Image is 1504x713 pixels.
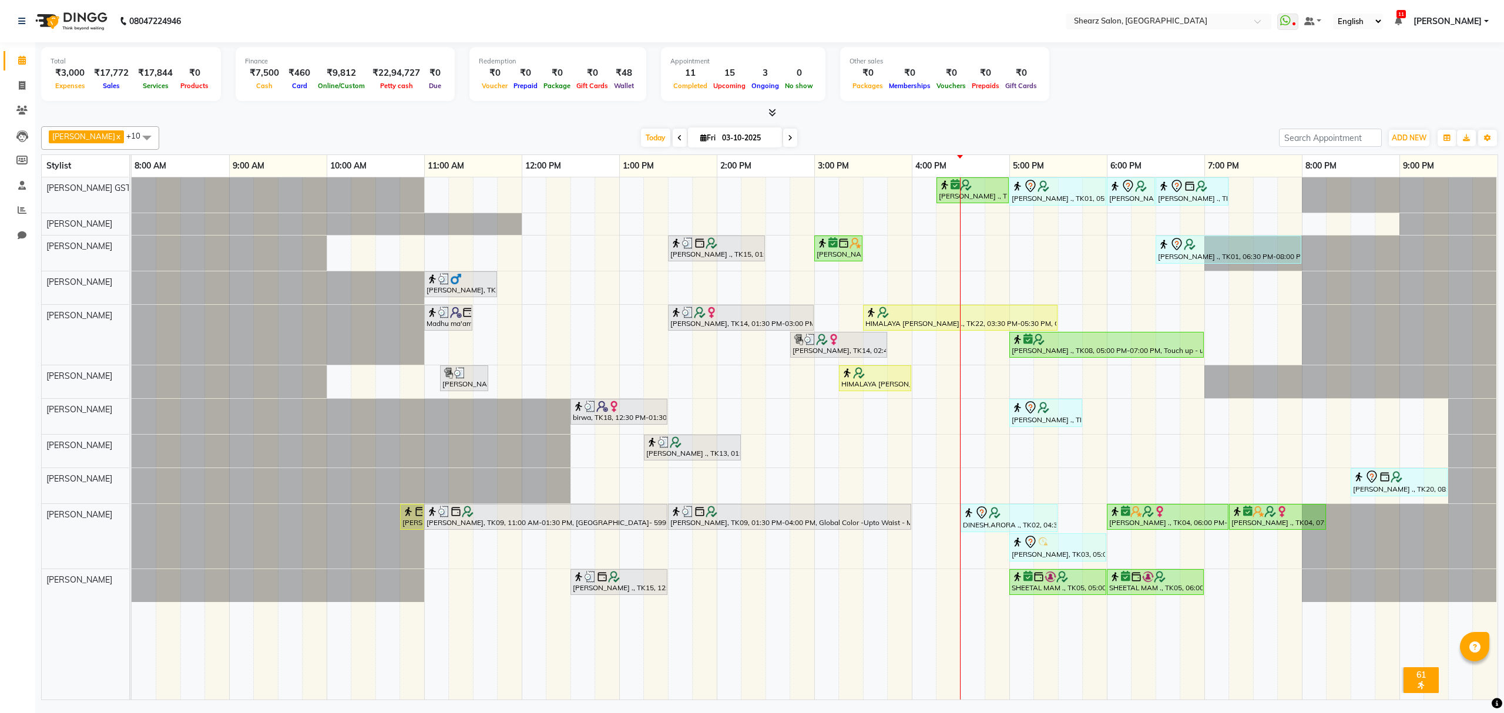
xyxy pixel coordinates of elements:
div: [PERSON_NAME], TK03, 05:00 PM-06:00 PM, Men Haircut with Mr.Dinesh [1010,535,1105,560]
div: [PERSON_NAME] ., TK16, 03:00 PM-03:30 PM, Kerastase Hair Wash - Below Shoulder [815,237,861,260]
div: ₹22,94,727 [368,66,425,80]
div: ₹0 [479,66,511,80]
span: Prepaids [969,82,1002,90]
div: ₹9,812 [315,66,368,80]
span: Cash [253,82,276,90]
div: ₹48 [611,66,637,80]
a: 6:00 PM [1107,157,1144,174]
div: [PERSON_NAME] ., TK15, 12:30 PM-01:30 PM, Luxurious pedicure (₹1940) [572,571,666,593]
span: [PERSON_NAME] [46,277,112,287]
div: [PERSON_NAME], TK14, 02:45 PM-03:45 PM, Loreal Hairwash & Blow dry - Below Shoulder [791,334,886,356]
div: Appointment [670,56,816,66]
a: 4:00 PM [912,157,949,174]
a: 3:00 PM [815,157,852,174]
span: [PERSON_NAME] [46,310,112,321]
input: 2025-10-03 [719,129,777,147]
span: Packages [850,82,886,90]
span: [PERSON_NAME] [46,241,112,251]
div: [PERSON_NAME] ., TK08, 05:00 PM-07:00 PM, Touch up - upto 2 Inch - Inoa [1010,334,1203,356]
span: Today [641,129,670,147]
a: 5:00 PM [1010,157,1047,174]
a: 7:00 PM [1205,157,1242,174]
div: [PERSON_NAME] ., TK01, 05:00 PM-06:00 PM, Cirepil Roll On Wax [1010,179,1105,204]
span: ADD NEW [1392,133,1426,142]
a: x [115,132,120,141]
div: ₹0 [886,66,934,80]
div: 0 [782,66,816,80]
span: Upcoming [710,82,748,90]
div: [PERSON_NAME] ., TK13, 01:15 PM-02:15 PM, Haircut By Master Stylist- [DEMOGRAPHIC_DATA] [645,436,740,459]
span: [PERSON_NAME] [52,132,115,141]
span: [PERSON_NAME] GSTIN - 21123 [46,183,170,193]
span: Sales [100,82,123,90]
a: 2:00 PM [717,157,754,174]
span: Memberships [886,82,934,90]
div: [PERSON_NAME], TK10, 11:10 AM-11:40 AM, Kerastase Hair Wash - Upto Waist [441,367,487,389]
a: 9:00 AM [230,157,267,174]
span: Gift Cards [573,82,611,90]
span: Prepaid [511,82,540,90]
div: [PERSON_NAME] ., TK08, 04:15 PM-05:00 PM, Brazilian stripless international wax [938,179,1008,201]
span: [PERSON_NAME] [46,371,112,381]
div: ₹0 [934,66,969,80]
img: logo [30,5,110,38]
div: ₹0 [177,66,211,80]
b: 08047224946 [129,5,181,38]
span: No show [782,82,816,90]
div: 15 [710,66,748,80]
div: SHEETAL MAM ., TK05, 06:00 PM-07:00 PM, Signature manicure [1108,571,1203,593]
span: Stylist [46,160,71,171]
span: Expenses [52,82,88,90]
div: [PERSON_NAME] ., TK21, 05:00 PM-05:45 PM, Kerastase Hair Wash - Below Shoulder [1010,401,1081,425]
a: 9:00 PM [1400,157,1437,174]
span: Gift Cards [1002,82,1040,90]
span: +10 [126,131,149,140]
div: Finance [245,56,445,66]
span: Fri [697,133,719,142]
div: [PERSON_NAME], TK09, 01:30 PM-04:00 PM, Global Color -Upto Waist - Majirel [669,506,910,528]
div: [PERSON_NAME] ., TK01, 06:30 PM-08:00 PM, Thalgo Cleanup [1157,237,1300,262]
div: Other sales [850,56,1040,66]
span: [PERSON_NAME] [46,574,112,585]
div: ₹0 [969,66,1002,80]
div: ₹0 [1002,66,1040,80]
div: birwa, TK18, 12:30 PM-01:30 PM, Haircut By Master Stylist- [DEMOGRAPHIC_DATA] [572,401,666,423]
span: [PERSON_NAME] [46,509,112,520]
div: SHEETAL MAM ., TK05, 05:00 PM-06:00 PM, Signature pedicure [1010,571,1105,593]
div: HIMALAYA [PERSON_NAME] ., TK22, 03:30 PM-05:30 PM, Global color - Below Shoulder - Inoa [864,307,1056,329]
div: Madhu ma'am, TK12, 11:00 AM-11:30 AM, Loreal Hair wash - Below Shoulder [425,307,471,329]
span: Online/Custom [315,82,368,90]
span: [PERSON_NAME] [1414,15,1482,28]
a: 11:00 AM [425,157,467,174]
input: Search Appointment [1279,129,1382,147]
span: Petty cash [377,82,416,90]
div: [PERSON_NAME] ., TK01, 06:00 PM-06:30 PM, Bleach - Face & Neck [1108,179,1154,204]
span: [PERSON_NAME] [46,404,112,415]
a: 8:00 AM [132,157,169,174]
iframe: chat widget [1455,666,1492,701]
div: [PERSON_NAME] ., TK04, 07:15 PM-08:15 PM, Loreal Hairwash & Blow dry - Below Shoulder [1230,506,1325,528]
div: ₹0 [850,66,886,80]
span: 11 [1396,10,1406,18]
span: Vouchers [934,82,969,90]
div: [PERSON_NAME], TK09, 11:00 AM-01:30 PM, [GEOGRAPHIC_DATA]- 5999 [425,506,666,528]
a: 10:00 AM [327,157,370,174]
span: Services [140,82,172,90]
div: ₹17,772 [89,66,133,80]
div: [PERSON_NAME], TK17, 11:00 AM-11:45 AM, Eyebrow threading,Upperlip threading,Chin threading [425,273,496,295]
div: ₹460 [284,66,315,80]
div: DINESH.ARORA ., TK02, 04:30 PM-05:30 PM, Men Haircut with Mr.Dinesh [962,506,1056,530]
div: 11 [670,66,710,80]
div: [PERSON_NAME], TK11, 10:45 AM-11:00 AM, Add on olaplex - french balayage [401,506,422,528]
div: HIMALAYA [PERSON_NAME] ., TK22, 03:15 PM-04:00 PM, kids hair cut [840,367,910,389]
div: 61 [1406,670,1436,680]
div: ₹0 [540,66,573,80]
a: 11 [1395,16,1402,26]
span: Ongoing [748,82,782,90]
div: ₹0 [573,66,611,80]
div: [PERSON_NAME] ., TK04, 06:00 PM-07:15 PM, Touch up - upto 2 Inch - Inoa [1108,506,1227,528]
span: Card [289,82,310,90]
div: [PERSON_NAME] ., TK15, 01:30 PM-02:30 PM, Premium bombshell manicure (₹1476) [669,237,764,260]
div: ₹17,844 [133,66,177,80]
span: [PERSON_NAME] [46,218,112,229]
